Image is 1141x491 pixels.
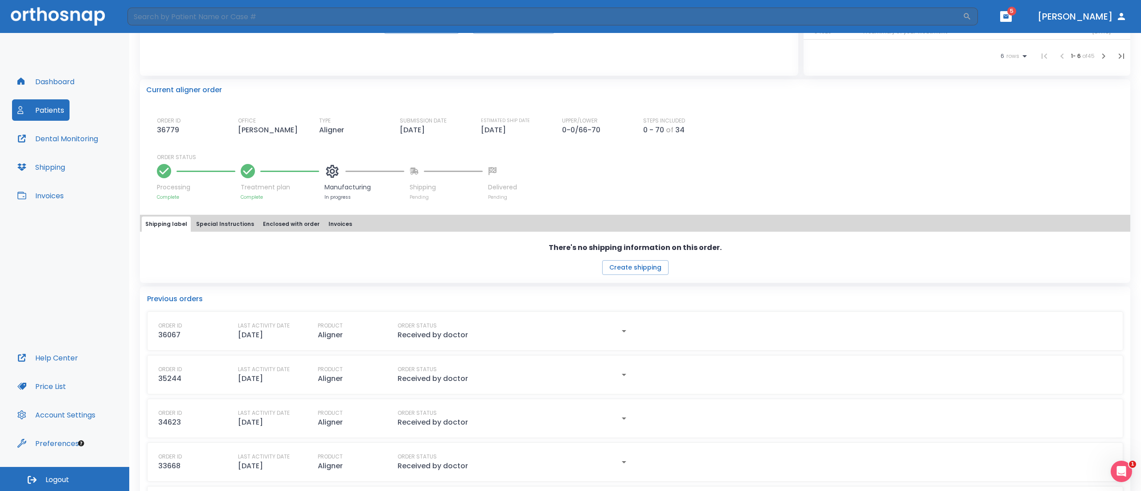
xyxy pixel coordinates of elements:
[238,409,290,417] p: LAST ACTIVITY DATE
[142,217,191,232] button: Shipping label
[157,194,235,200] p: Complete
[12,71,80,92] button: Dashboard
[675,125,685,135] p: 34
[602,260,669,275] button: Create shipping
[1111,461,1132,482] iframe: Intercom live chat
[318,417,343,428] p: Aligner
[400,117,447,125] p: SUBMISSION DATE
[238,322,290,330] p: LAST ACTIVITY DATE
[562,117,598,125] p: UPPER/LOWER
[398,453,437,461] p: ORDER STATUS
[241,183,319,192] p: Treatment plan
[157,153,1124,161] p: ORDER STATUS
[488,194,517,200] p: Pending
[157,117,181,125] p: ORDER ID
[12,99,70,121] button: Patients
[241,194,319,200] p: Complete
[1071,52,1082,60] span: 1 - 6
[77,439,85,447] div: Tooltip anchor
[238,461,263,471] p: [DATE]
[324,183,404,192] p: Manufacturing
[319,117,331,125] p: TYPE
[12,156,70,178] button: Shipping
[238,330,263,340] p: [DATE]
[238,373,263,384] p: [DATE]
[488,183,517,192] p: Delivered
[158,330,181,340] p: 36067
[12,376,71,397] button: Price List
[142,217,1129,232] div: tabs
[324,194,404,200] p: In progress
[318,453,343,461] p: PRODUCT
[318,373,343,384] p: Aligner
[562,125,604,135] p: 0-0/66-70
[398,417,468,428] p: Received by doctor
[643,125,664,135] p: 0 - 70
[666,125,673,135] p: of
[12,185,69,206] button: Invoices
[643,117,685,125] p: STEPS INCLUDED
[549,242,722,253] p: There's no shipping information on this order.
[398,373,468,384] p: Received by doctor
[193,217,258,232] button: Special Instructions
[157,183,235,192] p: Processing
[12,433,84,454] button: Preferences
[398,322,437,330] p: ORDER STATUS
[259,217,323,232] button: Enclosed with order
[325,217,356,232] button: Invoices
[398,330,468,340] p: Received by doctor
[158,417,181,428] p: 34623
[318,409,343,417] p: PRODUCT
[1007,7,1016,16] span: 5
[481,117,530,125] p: ESTIMATED SHIP DATE
[238,117,256,125] p: OFFICE
[11,7,105,25] img: Orthosnap
[45,475,69,485] span: Logout
[400,125,428,135] p: [DATE]
[146,85,222,95] p: Current aligner order
[319,125,348,135] p: Aligner
[398,409,437,417] p: ORDER STATUS
[481,125,509,135] p: [DATE]
[318,322,343,330] p: PRODUCT
[410,183,483,192] p: Shipping
[238,453,290,461] p: LAST ACTIVITY DATE
[12,347,83,368] button: Help Center
[1004,53,1019,59] span: rows
[127,8,963,25] input: Search by Patient Name or Case #
[1082,52,1095,60] span: of 45
[147,294,1123,304] p: Previous orders
[158,365,182,373] p: ORDER ID
[157,125,183,135] p: 36779
[158,409,182,417] p: ORDER ID
[1034,8,1130,25] button: [PERSON_NAME]
[318,330,343,340] p: Aligner
[158,373,181,384] p: 35244
[318,461,343,471] p: Aligner
[1001,53,1004,59] span: 6
[398,461,468,471] p: Received by doctor
[1129,461,1136,468] span: 1
[12,404,101,426] button: Account Settings
[158,322,182,330] p: ORDER ID
[410,194,483,200] p: Pending
[238,125,301,135] p: [PERSON_NAME]
[318,365,343,373] p: PRODUCT
[398,365,437,373] p: ORDER STATUS
[158,453,182,461] p: ORDER ID
[238,365,290,373] p: LAST ACTIVITY DATE
[12,128,103,149] button: Dental Monitoring
[158,461,181,471] p: 33668
[238,417,263,428] p: [DATE]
